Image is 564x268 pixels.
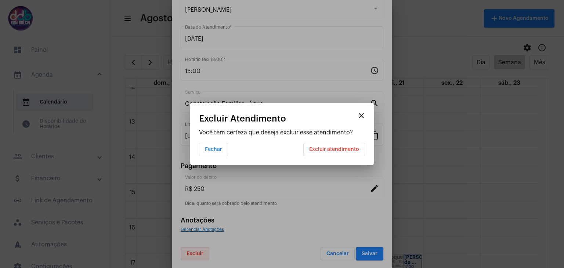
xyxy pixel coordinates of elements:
[199,143,228,156] button: Fechar
[205,147,222,152] span: Fechar
[199,114,286,123] span: Excluir Atendimento
[303,143,365,156] button: Excluir atendimento
[309,147,359,152] span: Excluir atendimento
[357,111,366,120] mat-icon: close
[199,129,365,136] p: Você tem certeza que deseja excluir esse atendimento?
